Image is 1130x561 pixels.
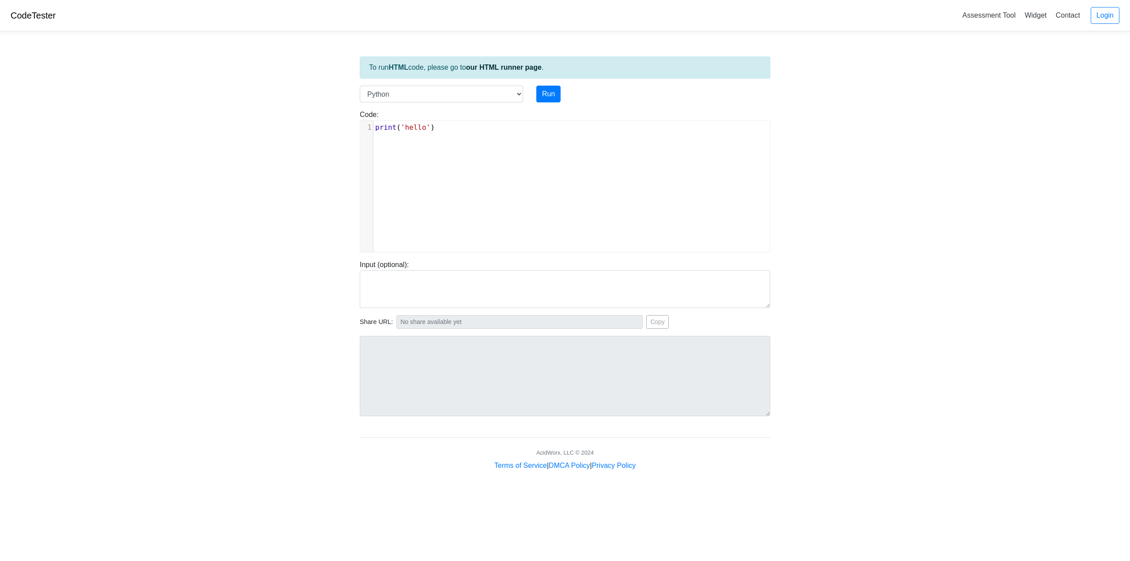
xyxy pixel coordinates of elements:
[494,460,636,471] div: | |
[549,462,590,469] a: DMCA Policy
[494,462,547,469] a: Terms of Service
[1021,8,1050,23] a: Widget
[646,315,669,329] button: Copy
[396,315,643,329] input: No share available yet
[360,317,393,327] span: Share URL:
[375,123,435,132] span: ( )
[1091,7,1119,24] a: Login
[353,260,777,308] div: Input (optional):
[536,448,594,457] div: AcidWorx, LLC © 2024
[401,123,430,132] span: 'hello'
[388,64,408,71] strong: HTML
[959,8,1019,23] a: Assessment Tool
[1052,8,1084,23] a: Contact
[360,122,373,133] div: 1
[375,123,396,132] span: print
[11,11,56,20] a: CodeTester
[353,109,777,252] div: Code:
[536,86,561,102] button: Run
[466,64,542,71] a: our HTML runner page
[592,462,636,469] a: Privacy Policy
[360,56,770,79] div: To run code, please go to .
